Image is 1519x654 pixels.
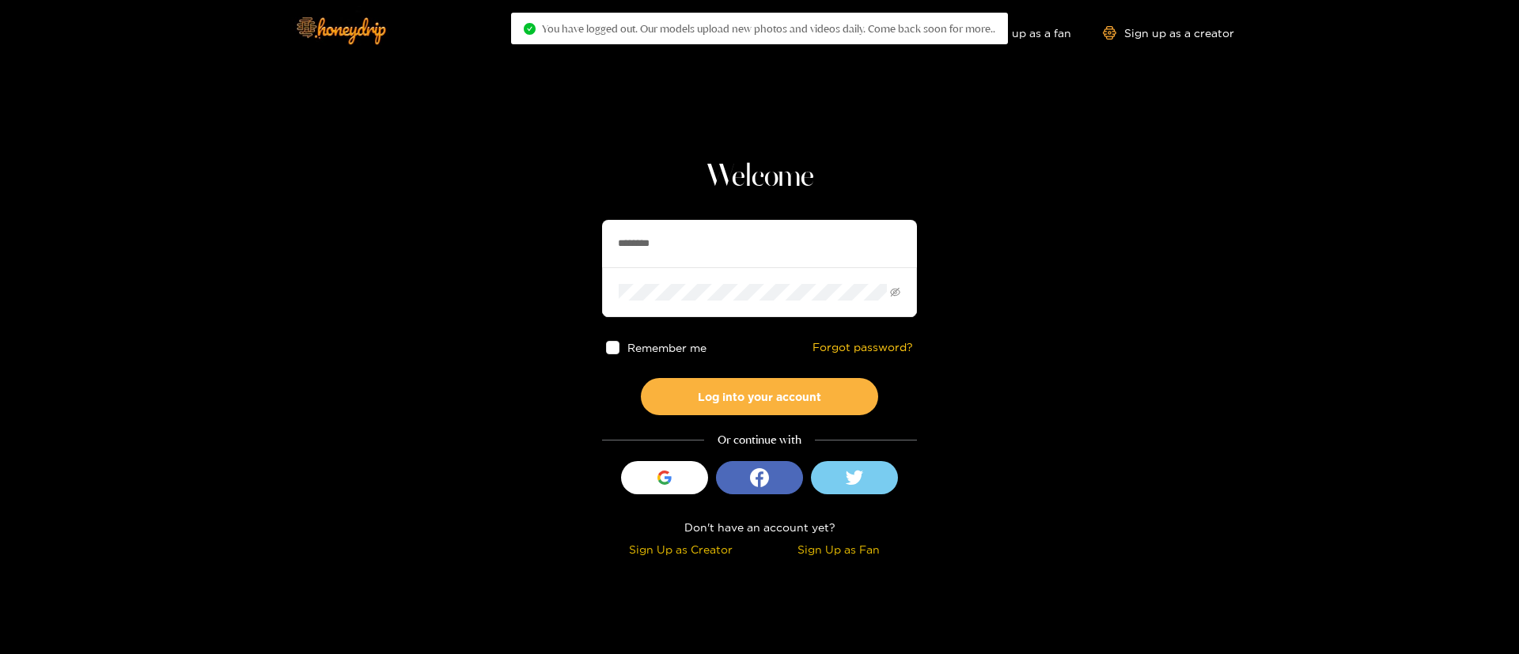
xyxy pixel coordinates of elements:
div: Sign Up as Creator [606,540,756,558]
a: Sign up as a creator [1103,26,1234,40]
a: Forgot password? [813,341,913,354]
div: Sign Up as Fan [763,540,913,558]
button: Log into your account [641,378,878,415]
span: check-circle [524,23,536,35]
div: Or continue with [602,431,917,449]
a: Sign up as a fan [963,26,1071,40]
h1: Welcome [602,158,917,196]
div: Don't have an account yet? [602,518,917,536]
span: Remember me [627,342,706,353]
span: You have logged out. Our models upload new photos and videos daily. Come back soon for more.. [542,22,995,35]
span: eye-invisible [890,287,900,297]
